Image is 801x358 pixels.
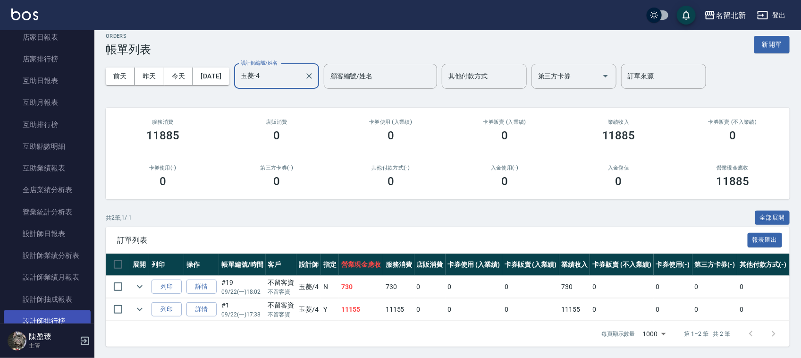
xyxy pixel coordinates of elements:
button: 名留北新 [700,6,750,25]
button: 登出 [753,7,790,24]
th: 設計師 [296,254,321,276]
h3: 0 [501,175,508,188]
h2: 其他付款方式(-) [345,165,437,171]
h2: 業績收入 [573,119,665,125]
h2: 卡券販賣 (入業績) [459,119,551,125]
th: 列印 [149,254,184,276]
h3: 服務消費 [117,119,209,125]
td: 730 [339,276,383,298]
td: 730 [559,276,590,298]
h5: 陳盈臻 [29,332,77,341]
p: 09/22 (一) 17:38 [221,310,263,319]
h3: 0 [273,129,280,142]
a: 設計師業績月報表 [4,266,91,288]
img: Logo [11,9,38,20]
th: 展開 [130,254,149,276]
a: 互助排行榜 [4,114,91,136]
th: 卡券使用 (入業績) [446,254,503,276]
a: 設計師日報表 [4,223,91,245]
td: 玉菱 /4 [296,276,321,298]
div: 不留客資 [268,300,295,310]
td: 0 [446,276,503,298]
h3: 0 [616,175,622,188]
td: 0 [692,298,738,321]
a: 設計師業績分析表 [4,245,91,266]
a: 互助業績報表 [4,157,91,179]
a: 互助點數明細 [4,136,91,157]
span: 訂單列表 [117,236,748,245]
th: 其他付款方式(-) [737,254,789,276]
td: Y [321,298,339,321]
button: 全部展開 [755,211,790,225]
button: 今天 [164,68,194,85]
a: 營業統計分析表 [4,201,91,223]
th: 卡券使用(-) [654,254,692,276]
td: 11155 [383,298,414,321]
button: 報表匯出 [748,233,783,247]
td: 0 [692,276,738,298]
th: 客戶 [266,254,297,276]
button: 前天 [106,68,135,85]
td: 730 [383,276,414,298]
a: 店家日報表 [4,26,91,48]
h2: ORDERS [106,33,151,39]
a: 全店業績分析表 [4,179,91,201]
h3: 0 [388,129,394,142]
button: Clear [303,69,316,83]
h2: 店販消費 [231,119,323,125]
p: 每頁顯示數量 [601,330,635,338]
th: 帳單編號/時間 [219,254,266,276]
h2: 卡券使用 (入業績) [345,119,437,125]
td: 0 [654,276,692,298]
div: 不留客資 [268,278,295,288]
th: 指定 [321,254,339,276]
button: [DATE] [193,68,229,85]
button: expand row [133,302,147,316]
th: 卡券販賣 (不入業績) [590,254,653,276]
button: expand row [133,280,147,294]
a: 新開單 [754,40,790,49]
td: #1 [219,298,266,321]
td: 0 [737,276,789,298]
a: 互助日報表 [4,70,91,92]
a: 報表匯出 [748,235,783,244]
button: Open [598,68,613,84]
label: 設計師編號/姓名 [241,60,278,67]
td: 0 [446,298,503,321]
h3: 0 [160,175,166,188]
p: 不留客資 [268,288,295,296]
button: 昨天 [135,68,164,85]
td: 0 [502,276,559,298]
th: 店販消費 [414,254,446,276]
th: 操作 [184,254,219,276]
a: 設計師抽成報表 [4,289,91,310]
td: N [321,276,339,298]
a: 互助月報表 [4,92,91,113]
button: 列印 [152,302,182,317]
td: 0 [414,298,446,321]
td: 0 [502,298,559,321]
h2: 卡券販賣 (不入業績) [687,119,779,125]
button: 新開單 [754,36,790,53]
button: 列印 [152,280,182,294]
img: Person [8,332,26,350]
p: 共 2 筆, 1 / 1 [106,213,132,222]
td: 0 [737,298,789,321]
h3: 0 [729,129,736,142]
h2: 第三方卡券(-) [231,165,323,171]
h3: 11885 [602,129,635,142]
p: 第 1–2 筆 共 2 筆 [684,330,730,338]
a: 詳情 [186,280,217,294]
h3: 0 [273,175,280,188]
h3: 11885 [146,129,179,142]
a: 詳情 [186,302,217,317]
td: 11155 [339,298,383,321]
td: 11155 [559,298,590,321]
td: #19 [219,276,266,298]
h3: 11885 [716,175,749,188]
a: 設計師排行榜 [4,310,91,332]
a: 店家排行榜 [4,48,91,70]
p: 不留客資 [268,310,295,319]
th: 服務消費 [383,254,414,276]
h2: 入金使用(-) [459,165,551,171]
